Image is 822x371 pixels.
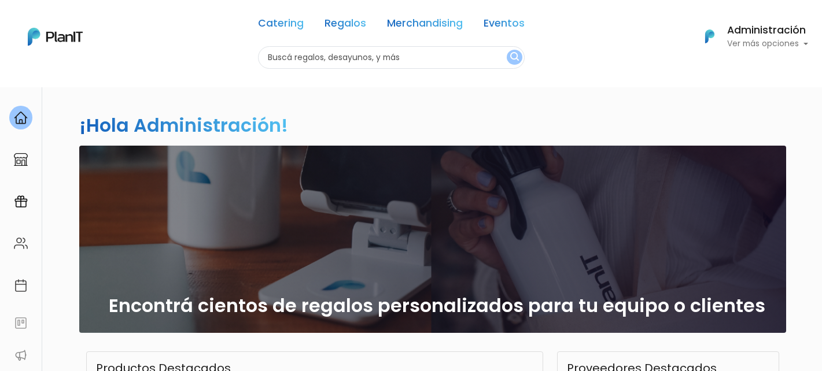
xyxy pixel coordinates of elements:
[109,295,765,317] h2: Encontrá cientos de regalos personalizados para tu equipo o clientes
[727,25,808,36] h6: Administración
[510,52,519,63] img: search_button-432b6d5273f82d61273b3651a40e1bd1b912527efae98b1b7a1b2c0702e16a8d.svg
[28,28,83,46] img: PlanIt Logo
[14,195,28,209] img: campaigns-02234683943229c281be62815700db0a1741e53638e28bf9629b52c665b00959.svg
[727,40,808,48] p: Ver más opciones
[14,348,28,362] img: partners-52edf745621dab592f3b2c58e3bca9d71375a7ef29c3b500c9f145b62cc070d4.svg
[14,111,28,125] img: home-e721727adea9d79c4d83392d1f703f7f8bce08238fde08b1acbfd93340b81755.svg
[258,46,525,69] input: Buscá regalos, desayunos, y más
[387,18,463,32] a: Merchandising
[14,236,28,250] img: people-662611757002400ad9ed0e3c099ab2801c6687ba6c219adb57efc949bc21e19d.svg
[697,24,723,49] img: PlanIt Logo
[14,153,28,166] img: marketplace-4ceaa7011d94191e9ded77b95e3339b90024bf715f7c57f8cf31f2d8c509eaba.svg
[79,112,288,138] h2: ¡Hola Administración!
[258,18,304,32] a: Catering
[484,18,525,32] a: Eventos
[14,279,28,292] img: calendar-87d922413cdce8b2cf7b7f5f62616a5cf9e4887200fb71536465627b3292af00.svg
[14,316,28,330] img: feedback-78b5a0c8f98aac82b08bfc38622c3050aee476f2c9584af64705fc4e61158814.svg
[325,18,366,32] a: Regalos
[690,21,808,51] button: PlanIt Logo Administración Ver más opciones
